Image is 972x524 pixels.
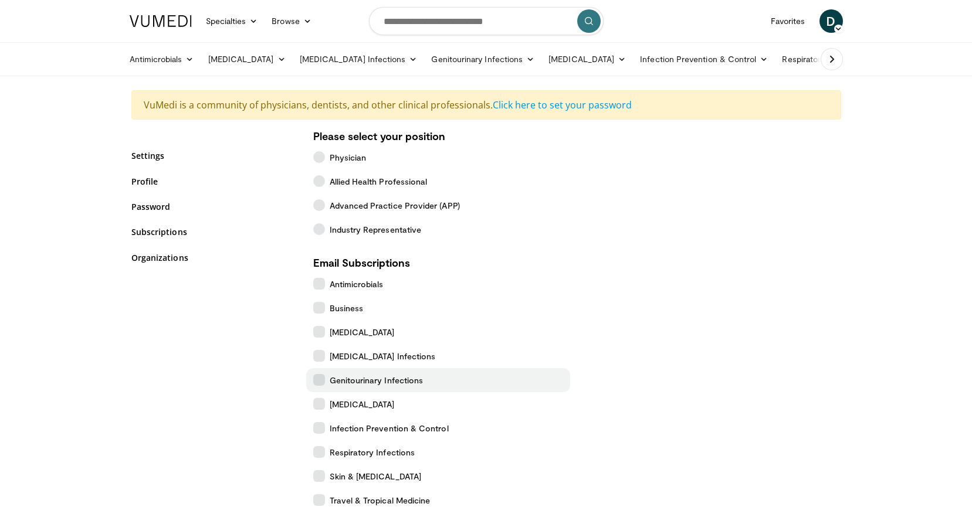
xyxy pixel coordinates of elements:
span: [MEDICAL_DATA] [330,326,395,338]
span: Industry Representative [330,223,422,236]
span: Travel & Tropical Medicine [330,494,431,506]
a: Genitourinary Infections [424,47,541,71]
a: [MEDICAL_DATA] [541,47,633,71]
span: [MEDICAL_DATA] Infections [330,350,436,362]
span: Allied Health Professional [330,175,428,188]
strong: Email Subscriptions [313,256,410,269]
a: Profile [131,175,296,188]
a: Infection Prevention & Control [633,47,775,71]
span: Business [330,302,364,314]
a: Subscriptions [131,226,296,238]
a: Antimicrobials [123,47,201,71]
a: D [819,9,843,33]
a: Organizations [131,251,296,264]
span: Physician [330,151,367,164]
span: [MEDICAL_DATA] [330,398,395,410]
strong: Please select your position [313,130,445,142]
span: Skin & [MEDICAL_DATA] [330,470,421,482]
img: VuMedi Logo [130,15,192,27]
span: Antimicrobials [330,278,384,290]
a: Click here to set your password [493,98,632,111]
a: [MEDICAL_DATA] [201,47,293,71]
span: Respiratory Infections [330,446,415,458]
a: Favorites [764,9,812,33]
a: Browse [265,9,319,33]
span: Genitourinary Infections [330,374,424,386]
input: Search topics, interventions [369,7,604,35]
div: VuMedi is a community of physicians, dentists, and other clinical professionals. [131,90,841,120]
a: [MEDICAL_DATA] Infections [293,47,425,71]
a: Respiratory Infections [775,47,884,71]
a: Settings [131,149,296,162]
a: Password [131,200,296,213]
a: Specialties [199,9,265,33]
span: Advanced Practice Provider (APP) [330,199,460,212]
span: Infection Prevention & Control [330,422,449,434]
